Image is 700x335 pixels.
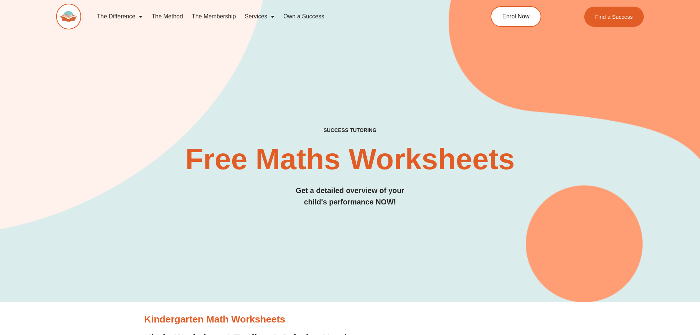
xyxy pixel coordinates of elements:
[93,8,147,25] a: The Difference
[502,14,530,19] span: Enrol Now
[147,8,187,25] a: The Method
[187,8,240,25] a: The Membership
[56,185,644,208] h3: Get a detailed overview of your child's performance NOW!
[56,127,644,133] h4: SUCCESS TUTORING​
[56,145,644,174] h2: Free Maths Worksheets​
[279,8,329,25] a: Own a Success
[93,8,457,25] nav: Menu
[584,7,644,27] a: Find a Success
[595,14,633,19] span: Find a Success
[240,8,279,25] a: Services
[144,313,556,326] h3: Kindergarten Math Worksheets
[491,6,541,27] a: Enrol Now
